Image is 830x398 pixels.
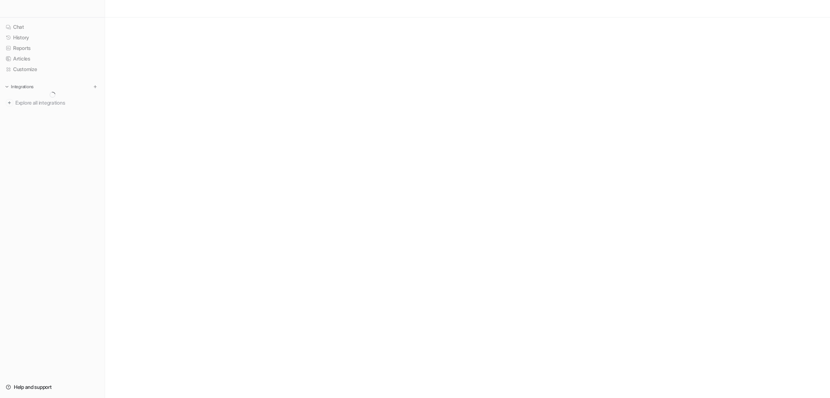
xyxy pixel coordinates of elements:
[11,84,34,90] p: Integrations
[3,22,102,32] a: Chat
[3,43,102,53] a: Reports
[3,98,102,108] a: Explore all integrations
[3,382,102,392] a: Help and support
[6,99,13,106] img: explore all integrations
[93,84,98,89] img: menu_add.svg
[4,84,9,89] img: expand menu
[3,32,102,43] a: History
[3,83,36,90] button: Integrations
[3,64,102,74] a: Customize
[15,97,99,109] span: Explore all integrations
[3,54,102,64] a: Articles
